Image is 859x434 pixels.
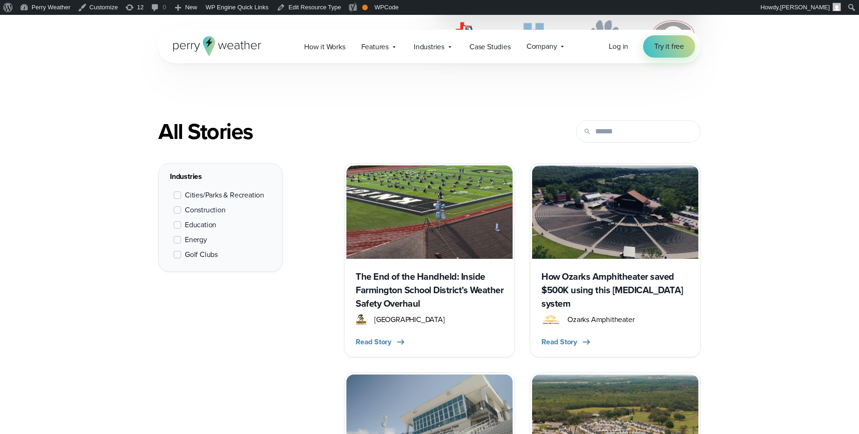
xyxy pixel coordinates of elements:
[527,41,557,52] span: Company
[437,20,492,48] img: City of Duncanville Logo
[158,118,515,145] div: All Stories
[185,219,216,230] span: Education
[541,336,577,348] span: Read Story
[185,234,207,245] span: Energy
[374,314,445,325] span: [GEOGRAPHIC_DATA]
[654,41,684,52] span: Try it free
[780,4,830,11] span: [PERSON_NAME]
[541,270,689,310] h3: How Ozarks Amphitheater saved $500K using this [MEDICAL_DATA] system
[344,163,515,357] a: Perry Weather monitoring The End of the Handheld: Inside Farmington School District’s Weather Saf...
[304,41,345,53] span: How it Works
[541,336,592,348] button: Read Story
[346,165,513,259] img: Perry Weather monitoring
[609,41,628,52] a: Log in
[541,314,560,325] img: Ozarks Amphitehater Logo
[469,41,511,53] span: Case Studies
[356,336,406,348] button: Read Story
[362,5,368,10] div: OK
[356,336,391,348] span: Read Story
[507,20,561,48] img: Holder.svg
[185,190,264,201] span: Cities/Parks & Recreation
[296,37,353,56] a: How it Works
[356,314,367,325] img: Farmington R7
[170,171,271,182] div: Industries
[567,314,634,325] span: Ozarks Amphitheater
[356,270,503,310] h3: The End of the Handheld: Inside Farmington School District’s Weather Safety Overhaul
[462,37,519,56] a: Case Studies
[643,35,695,58] a: Try it free
[530,163,701,357] a: How Ozarks Amphitheater saved $500K using this [MEDICAL_DATA] system Ozarks Amphitehater Logo Oza...
[414,41,444,53] span: Industries
[185,204,226,216] span: Construction
[185,249,218,260] span: Golf Clubs
[361,41,389,53] span: Features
